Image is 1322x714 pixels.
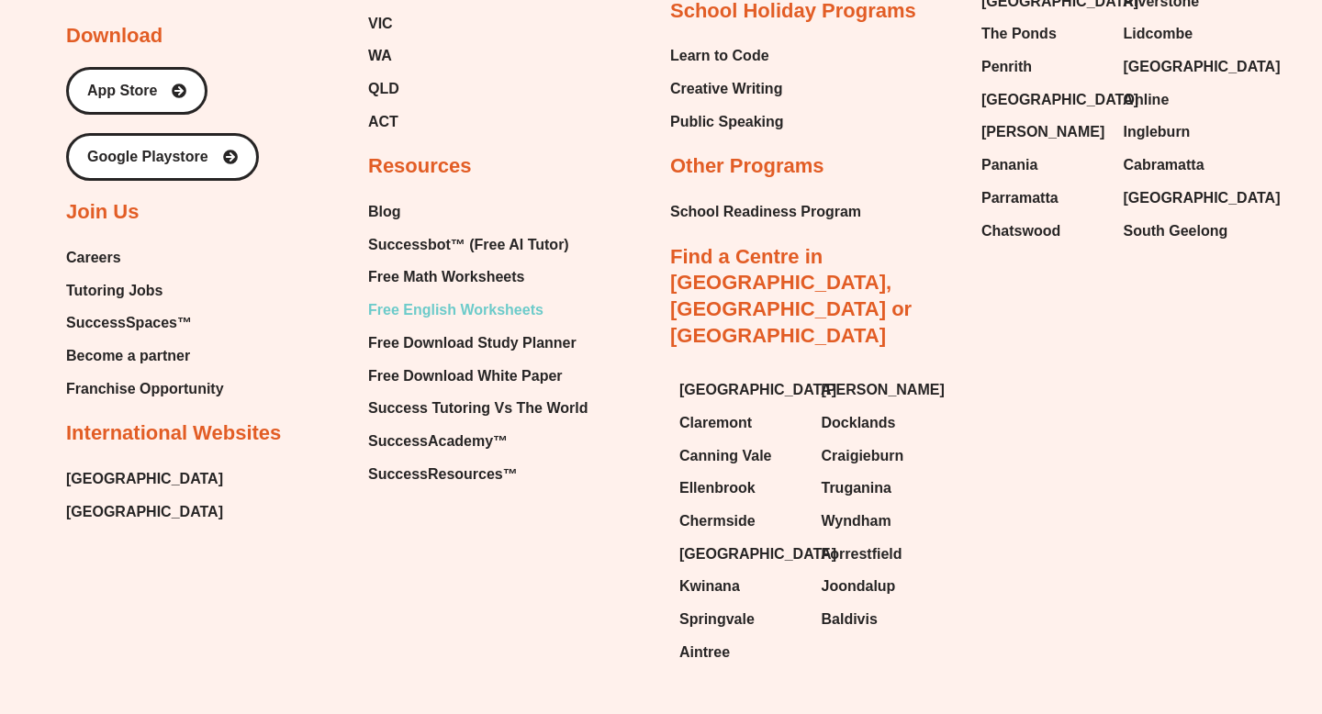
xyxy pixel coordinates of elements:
[66,375,224,403] a: Franchise Opportunity
[822,376,945,404] span: [PERSON_NAME]
[822,474,946,502] a: Truganina
[822,442,904,470] span: Craigieburn
[822,442,946,470] a: Craigieburn
[368,10,393,38] span: VIC
[1007,507,1322,714] iframe: Chat Widget
[679,541,836,568] span: [GEOGRAPHIC_DATA]
[66,309,224,337] a: SuccessSpaces™
[670,42,769,70] span: Learn to Code
[368,363,588,390] a: Free Download White Paper
[822,376,946,404] a: [PERSON_NAME]
[981,151,1105,179] a: Panania
[1124,218,1228,245] span: South Geelong
[679,508,803,535] a: Chermside
[822,606,946,633] a: Baldivis
[1124,184,1248,212] a: [GEOGRAPHIC_DATA]
[822,573,896,600] span: Joondalup
[981,53,1105,81] a: Penrith
[368,329,588,357] a: Free Download Study Planner
[822,508,891,535] span: Wyndham
[822,541,902,568] span: Forrestfield
[981,184,1059,212] span: Parramatta
[981,218,1060,245] span: Chatswood
[981,118,1104,146] span: [PERSON_NAME]
[368,428,508,455] span: SuccessAcademy™
[368,153,472,180] h2: Resources
[1124,184,1281,212] span: [GEOGRAPHIC_DATA]
[368,198,401,226] span: Blog
[679,606,755,633] span: Springvale
[1124,218,1248,245] a: South Geelong
[66,420,281,447] h2: International Websites
[87,150,208,164] span: Google Playstore
[368,461,588,488] a: SuccessResources™
[66,67,207,115] a: App Store
[822,573,946,600] a: Joondalup
[679,573,803,600] a: Kwinana
[670,42,784,70] a: Learn to Code
[66,342,190,370] span: Become a partner
[981,118,1105,146] a: [PERSON_NAME]
[66,23,162,50] h2: Download
[368,296,543,324] span: Free English Worksheets
[981,184,1105,212] a: Parramatta
[368,108,525,136] a: ACT
[981,86,1105,114] a: [GEOGRAPHIC_DATA]
[66,498,223,526] a: [GEOGRAPHIC_DATA]
[822,541,946,568] a: Forrestfield
[66,199,139,226] h2: Join Us
[368,395,588,422] span: Success Tutoring Vs The World
[66,244,224,272] a: Careers
[368,10,525,38] a: VIC
[822,474,891,502] span: Truganina
[1124,118,1248,146] a: Ingleburn
[670,153,824,180] h2: Other Programs
[822,508,946,535] a: Wyndham
[679,508,756,535] span: Chermside
[368,363,563,390] span: Free Download White Paper
[679,442,771,470] span: Canning Vale
[981,20,1105,48] a: The Ponds
[368,428,588,455] a: SuccessAcademy™
[1124,151,1204,179] span: Cabramatta
[368,263,524,291] span: Free Math Worksheets
[1124,20,1248,48] a: Lidcombe
[368,75,399,103] span: QLD
[87,84,157,98] span: App Store
[66,465,223,493] span: [GEOGRAPHIC_DATA]
[670,198,861,226] a: School Readiness Program
[679,376,836,404] span: [GEOGRAPHIC_DATA]
[66,244,121,272] span: Careers
[368,75,525,103] a: QLD
[679,376,803,404] a: [GEOGRAPHIC_DATA]
[679,573,740,600] span: Kwinana
[368,231,588,259] a: Successbot™ (Free AI Tutor)
[670,75,782,103] span: Creative Writing
[1124,118,1191,146] span: Ingleburn
[670,245,912,347] a: Find a Centre in [GEOGRAPHIC_DATA], [GEOGRAPHIC_DATA] or [GEOGRAPHIC_DATA]
[66,277,224,305] a: Tutoring Jobs
[670,108,784,136] a: Public Speaking
[1124,86,1248,114] a: Online
[368,263,588,291] a: Free Math Worksheets
[822,409,896,437] span: Docklands
[822,606,878,633] span: Baldivis
[66,309,192,337] span: SuccessSpaces™
[679,606,803,633] a: Springvale
[1124,86,1170,114] span: Online
[368,42,525,70] a: WA
[679,474,803,502] a: Ellenbrook
[981,218,1105,245] a: Chatswood
[66,342,224,370] a: Become a partner
[679,474,756,502] span: Ellenbrook
[679,639,730,666] span: Aintree
[368,329,577,357] span: Free Download Study Planner
[679,409,803,437] a: Claremont
[981,20,1057,48] span: The Ponds
[981,53,1032,81] span: Penrith
[368,198,588,226] a: Blog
